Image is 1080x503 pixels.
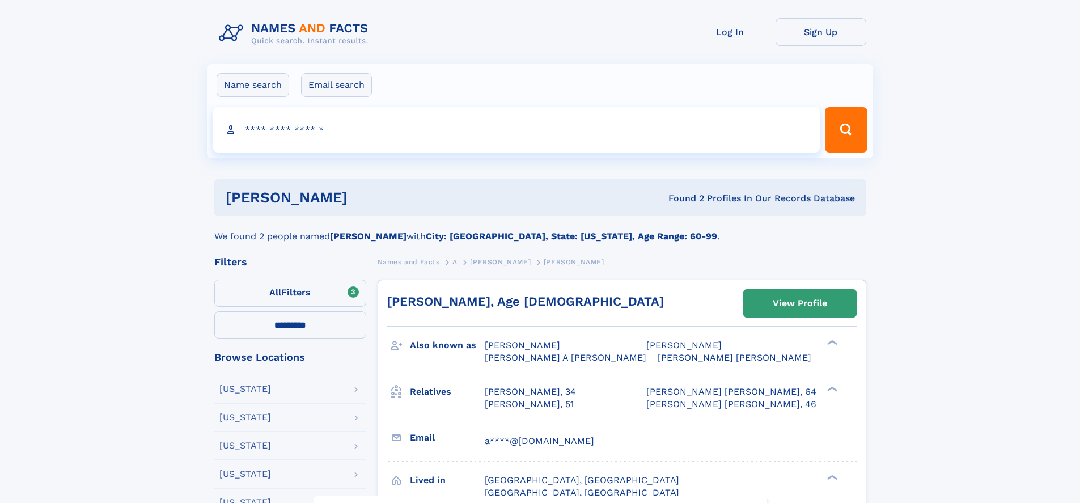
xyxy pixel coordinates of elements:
[269,287,281,298] span: All
[685,18,776,46] a: Log In
[485,352,646,363] span: [PERSON_NAME] A [PERSON_NAME]
[410,336,485,355] h3: Also known as
[214,352,366,362] div: Browse Locations
[485,398,574,411] a: [PERSON_NAME], 51
[776,18,866,46] a: Sign Up
[485,386,576,398] a: [PERSON_NAME], 34
[452,255,458,269] a: A
[214,280,366,307] label: Filters
[219,441,271,450] div: [US_STATE]
[378,255,440,269] a: Names and Facts
[387,294,664,308] a: [PERSON_NAME], Age [DEMOGRAPHIC_DATA]
[452,258,458,266] span: A
[301,73,372,97] label: Email search
[410,382,485,401] h3: Relatives
[470,258,531,266] span: [PERSON_NAME]
[773,290,827,316] div: View Profile
[214,216,866,243] div: We found 2 people named with .
[219,413,271,422] div: [US_STATE]
[214,18,378,49] img: Logo Names and Facts
[824,385,838,392] div: ❯
[646,340,722,350] span: [PERSON_NAME]
[410,428,485,447] h3: Email
[824,474,838,481] div: ❯
[217,73,289,97] label: Name search
[485,475,679,485] span: [GEOGRAPHIC_DATA], [GEOGRAPHIC_DATA]
[825,107,867,153] button: Search Button
[544,258,604,266] span: [PERSON_NAME]
[485,487,679,498] span: [GEOGRAPHIC_DATA], [GEOGRAPHIC_DATA]
[219,470,271,479] div: [US_STATE]
[330,231,406,242] b: [PERSON_NAME]
[226,191,508,205] h1: [PERSON_NAME]
[213,107,820,153] input: search input
[508,192,855,205] div: Found 2 Profiles In Our Records Database
[646,386,816,398] a: [PERSON_NAME] [PERSON_NAME], 64
[426,231,717,242] b: City: [GEOGRAPHIC_DATA], State: [US_STATE], Age Range: 60-99
[219,384,271,394] div: [US_STATE]
[658,352,811,363] span: [PERSON_NAME] [PERSON_NAME]
[744,290,856,317] a: View Profile
[646,398,816,411] a: [PERSON_NAME] [PERSON_NAME], 46
[410,471,485,490] h3: Lived in
[214,257,366,267] div: Filters
[485,340,560,350] span: [PERSON_NAME]
[824,339,838,346] div: ❯
[470,255,531,269] a: [PERSON_NAME]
